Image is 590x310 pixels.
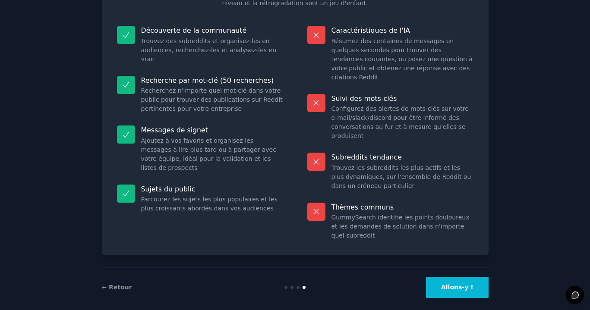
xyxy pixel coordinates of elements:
p: Thèmes communs [331,203,473,212]
dd: GummySearch identifie les points douloureux et les demandes de solution dans n'importe quel subre... [331,213,473,240]
p: Sujets du public [141,185,283,194]
dd: Recherchez n'importe quel mot-clé dans votre public pour trouver des publications sur Reddit pert... [141,86,283,113]
button: Allons-y ! [426,277,489,298]
p: Recherche par mot-clé (50 recherches) [141,76,283,85]
dd: Configurez des alertes de mots-clés sur votre e-mail/slack/discord pour être informé des conversa... [331,104,473,141]
a: ← Retour [102,284,132,291]
dd: Résumez des centaines de messages en quelques secondes pour trouver des tendances courantes, ou p... [331,37,473,82]
p: Découverte de la communauté [141,26,283,35]
p: Subreddits tendance [331,153,473,162]
dd: Parcourez les sujets les plus populaires et les plus croissants abordés dans vos audiences [141,195,283,213]
dd: Trouvez des subreddits et organisez-les en audiences, recherchez-les et analysez-les en vrac [141,37,283,64]
p: Messages de signet [141,125,283,135]
dd: Trouvez les subreddits les plus actifs et les plus dynamiques, sur l'ensemble de Reddit ou dans u... [331,163,473,191]
dd: Ajoutez à vos favoris et organisez les messages à lire plus tard ou à partager avec votre équipe,... [141,136,283,172]
p: Suivi des mots-clés [331,94,473,103]
p: Caractéristiques de l'IA [331,26,473,35]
